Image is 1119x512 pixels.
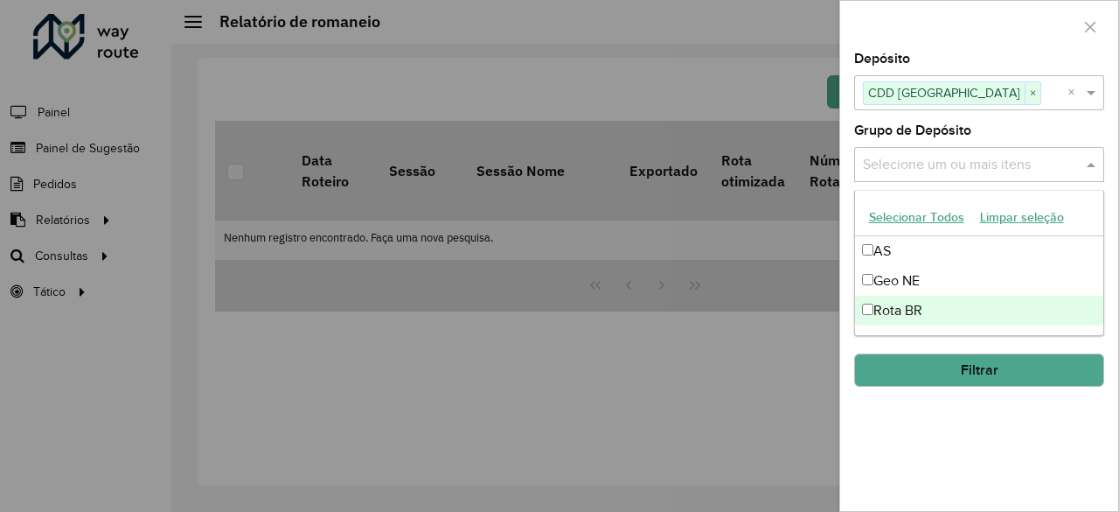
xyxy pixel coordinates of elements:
[861,204,972,231] button: Selecionar Todos
[855,296,1104,326] div: Rota BR
[854,354,1104,387] button: Filtrar
[1025,83,1040,104] span: ×
[1067,82,1082,103] span: Clear all
[855,236,1104,266] div: AS
[855,266,1104,296] div: Geo NE
[972,204,1072,231] button: Limpar seleção
[854,48,910,69] label: Depósito
[854,120,971,141] label: Grupo de Depósito
[854,190,1105,336] ng-dropdown-panel: Options list
[864,82,1025,103] span: CDD [GEOGRAPHIC_DATA]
